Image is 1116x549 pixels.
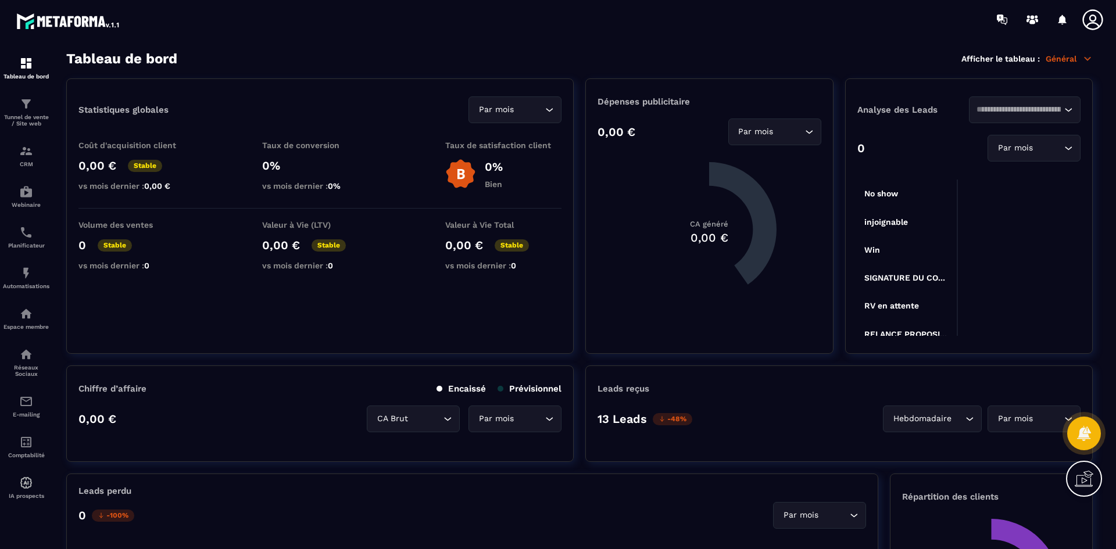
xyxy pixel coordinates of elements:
[468,406,561,432] div: Search for option
[19,185,33,199] img: automations
[78,486,131,496] p: Leads perdu
[78,508,86,522] p: 0
[864,217,908,227] tspan: injoignable
[864,273,945,282] tspan: SIGNATURE DU CO...
[864,189,899,198] tspan: No show
[3,135,49,176] a: formationformationCRM
[485,180,503,189] p: Bien
[3,73,49,80] p: Tableau de bord
[328,181,341,191] span: 0%
[3,411,49,418] p: E-mailing
[19,56,33,70] img: formation
[262,159,378,173] p: 0%
[312,239,346,252] p: Stable
[445,220,561,229] p: Valeur à Vie Total
[890,412,954,425] span: Hebdomadaire
[3,386,49,426] a: emailemailE-mailing
[969,96,1081,123] div: Search for option
[988,135,1081,162] div: Search for option
[773,502,866,529] div: Search for option
[3,176,49,217] a: automationsautomationsWebinaire
[78,181,195,191] p: vs mois dernier :
[598,96,821,107] p: Dépenses publicitaire
[374,412,410,425] span: CA Brut
[19,266,33,280] img: automations
[262,181,378,191] p: vs mois dernier :
[988,406,1081,432] div: Search for option
[3,339,49,386] a: social-networksocial-networkRéseaux Sociaux
[3,217,49,257] a: schedulerschedulerPlanificateur
[468,96,561,123] div: Search for option
[19,347,33,361] img: social-network
[3,161,49,167] p: CRM
[511,261,516,270] span: 0
[3,452,49,458] p: Comptabilité
[3,114,49,127] p: Tunnel de vente / Site web
[995,142,1035,155] span: Par mois
[78,220,195,229] p: Volume des ventes
[495,239,529,252] p: Stable
[728,119,821,145] div: Search for option
[16,10,121,31] img: logo
[128,160,162,172] p: Stable
[144,261,149,270] span: 0
[98,239,132,252] p: Stable
[995,412,1035,425] span: Par mois
[653,413,692,425] p: -48%
[3,257,49,298] a: automationsautomationsAutomatisations
[328,261,333,270] span: 0
[3,242,49,249] p: Planificateur
[262,220,378,229] p: Valeur à Vie (LTV)
[3,493,49,499] p: IA prospects
[445,159,476,189] img: b-badge-o.b3b20ee6.svg
[19,225,33,239] img: scheduler
[78,159,116,173] p: 0,00 €
[367,406,460,432] div: Search for option
[498,383,561,394] p: Prévisionnel
[78,412,116,426] p: 0,00 €
[437,383,486,394] p: Encaissé
[857,141,865,155] p: 0
[78,383,146,394] p: Chiffre d’affaire
[1046,53,1093,64] p: Général
[3,364,49,377] p: Réseaux Sociaux
[857,105,969,115] p: Analyse des Leads
[776,125,802,138] input: Search for option
[781,509,821,522] span: Par mois
[485,160,503,174] p: 0%
[954,412,963,425] input: Search for option
[445,261,561,270] p: vs mois dernier :
[3,298,49,339] a: automationsautomationsEspace membre
[736,125,776,138] span: Par mois
[19,435,33,449] img: accountant
[3,202,49,208] p: Webinaire
[78,105,169,115] p: Statistiques globales
[445,141,561,150] p: Taux de satisfaction client
[66,51,177,67] h3: Tableau de bord
[864,245,880,254] tspan: Win
[864,329,947,339] tspan: RELANCE PROPOSI...
[19,144,33,158] img: formation
[864,301,919,310] tspan: RV en attente
[262,141,378,150] p: Taux de conversion
[821,509,847,522] input: Search for option
[476,412,516,425] span: Par mois
[78,261,195,270] p: vs mois dernier :
[3,88,49,135] a: formationformationTunnel de vente / Site web
[516,103,542,116] input: Search for option
[3,324,49,330] p: Espace membre
[92,509,134,522] p: -100%
[144,181,170,191] span: 0,00 €
[410,412,441,425] input: Search for option
[78,141,195,150] p: Coût d'acquisition client
[883,406,982,432] div: Search for option
[902,491,1081,502] p: Répartition des clients
[19,307,33,321] img: automations
[476,103,516,116] span: Par mois
[262,261,378,270] p: vs mois dernier :
[3,426,49,467] a: accountantaccountantComptabilité
[3,48,49,88] a: formationformationTableau de bord
[1035,412,1061,425] input: Search for option
[598,412,647,426] p: 13 Leads
[598,125,635,139] p: 0,00 €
